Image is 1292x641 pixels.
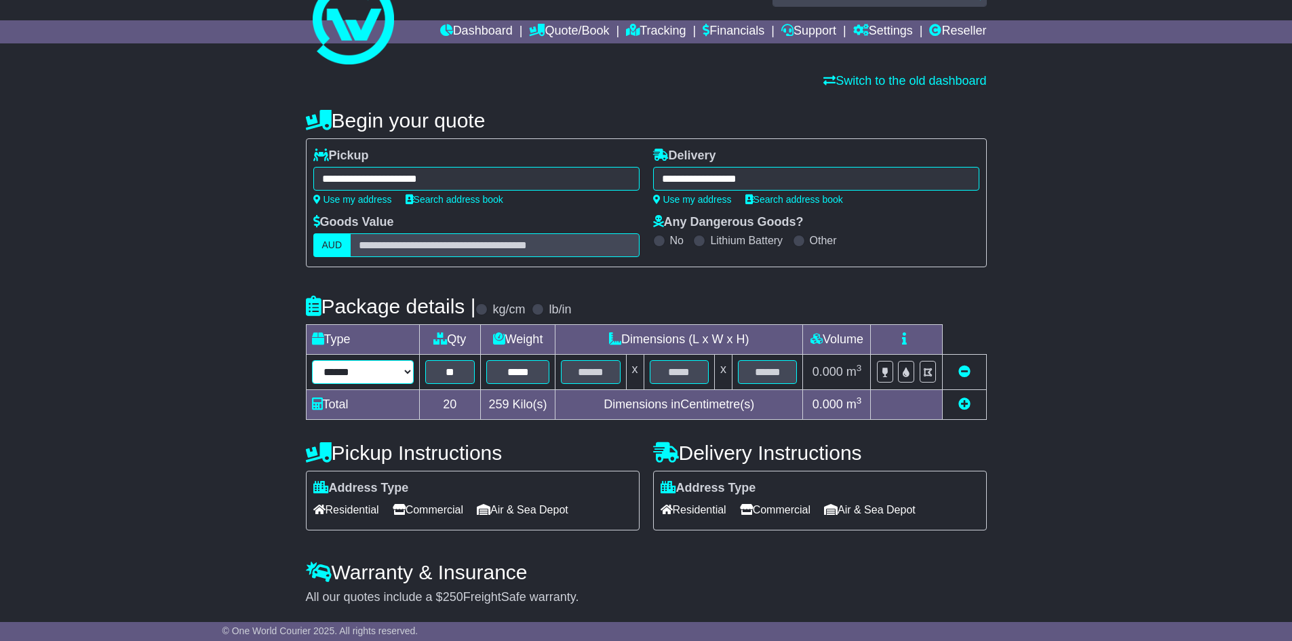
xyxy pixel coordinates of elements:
td: Qty [419,325,481,355]
a: Tracking [626,20,686,43]
span: m [846,397,862,411]
td: Dimensions in Centimetre(s) [555,390,803,420]
td: Volume [803,325,871,355]
span: 250 [443,590,463,604]
span: © One World Courier 2025. All rights reserved. [222,625,418,636]
label: AUD [313,233,351,257]
label: No [670,234,684,247]
a: Search address book [745,194,843,205]
span: m [846,365,862,378]
sup: 3 [857,395,862,406]
label: Other [810,234,837,247]
a: Remove this item [958,365,971,378]
label: Address Type [313,481,409,496]
a: Dashboard [440,20,513,43]
div: All our quotes include a $ FreightSafe warranty. [306,590,987,605]
h4: Begin your quote [306,109,987,132]
td: Kilo(s) [481,390,555,420]
span: 259 [489,397,509,411]
span: Commercial [393,499,463,520]
h4: Package details | [306,295,476,317]
label: Lithium Battery [710,234,783,247]
span: Air & Sea Depot [824,499,916,520]
a: Switch to the old dashboard [823,74,986,88]
td: Weight [481,325,555,355]
span: Air & Sea Depot [477,499,568,520]
span: Residential [313,499,379,520]
label: Pickup [313,149,369,163]
span: 0.000 [813,397,843,411]
td: x [714,355,732,390]
label: kg/cm [492,303,525,317]
label: Address Type [661,481,756,496]
h4: Pickup Instructions [306,442,640,464]
sup: 3 [857,363,862,373]
a: Settings [853,20,913,43]
a: Use my address [653,194,732,205]
td: Type [306,325,419,355]
td: x [626,355,644,390]
td: Total [306,390,419,420]
span: Residential [661,499,726,520]
h4: Delivery Instructions [653,442,987,464]
a: Add new item [958,397,971,411]
label: Any Dangerous Goods? [653,215,804,230]
a: Search address book [406,194,503,205]
td: Dimensions (L x W x H) [555,325,803,355]
label: Delivery [653,149,716,163]
a: Reseller [929,20,986,43]
a: Use my address [313,194,392,205]
span: 0.000 [813,365,843,378]
label: Goods Value [313,215,394,230]
a: Quote/Book [529,20,609,43]
label: lb/in [549,303,571,317]
h4: Warranty & Insurance [306,561,987,583]
span: Commercial [740,499,810,520]
a: Financials [703,20,764,43]
td: 20 [419,390,481,420]
a: Support [781,20,836,43]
